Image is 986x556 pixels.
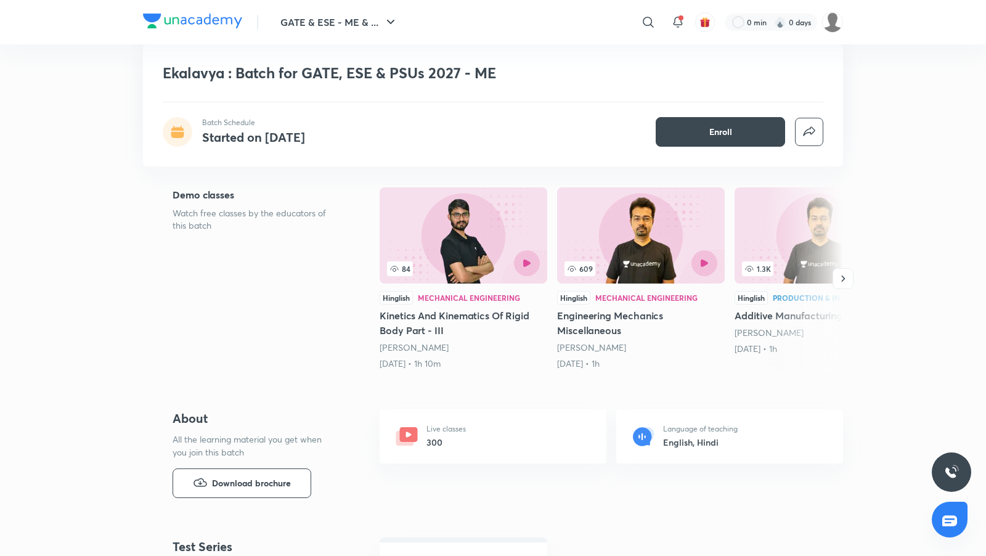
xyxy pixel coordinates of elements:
[735,343,902,355] div: 12th Apr • 1h
[557,308,725,338] h5: Engineering Mechanics Miscellaneous
[380,187,547,370] a: Kinetics And Kinematics Of Rigid Body Part - III
[944,465,959,480] img: ttu
[595,294,698,301] div: Mechanical Engineering
[663,423,738,435] p: Language of teaching
[663,436,738,449] h6: English, Hindi
[380,291,413,305] div: Hinglish
[380,308,547,338] h5: Kinetics And Kinematics Of Rigid Body Part - III
[380,341,449,353] a: [PERSON_NAME]
[557,358,725,370] div: 11th Apr • 1h
[143,14,242,28] img: Company Logo
[656,117,785,147] button: Enroll
[380,341,547,354] div: Deepraj Chandrakar
[173,187,340,202] h5: Demo classes
[173,433,332,459] p: All the learning material you get when you join this batch
[557,341,725,354] div: S K Mondal
[202,117,305,128] p: Batch Schedule
[418,294,520,301] div: Mechanical Engineering
[709,126,732,138] span: Enroll
[557,187,725,370] a: Engineering Mechanics Miscellaneous
[426,436,466,449] h6: 300
[735,187,902,355] a: Additive Manufacturing
[699,17,711,28] img: avatar
[735,308,902,323] h5: Additive Manufacturing
[212,476,291,490] span: Download brochure
[564,261,595,276] span: 609
[173,468,311,498] button: Download brochure
[735,327,902,339] div: S K Mondal
[426,423,466,435] p: Live classes
[173,207,340,232] p: Watch free classes by the educators of this batch
[380,187,547,370] a: 84HinglishMechanical EngineeringKinetics And Kinematics Of Rigid Body Part - III[PERSON_NAME][DAT...
[557,341,626,353] a: [PERSON_NAME]
[735,187,902,355] a: 1.3KHinglishProduction & Industrial EngineeringAdditive Manufacturing[PERSON_NAME][DATE] • 1h
[380,358,547,370] div: 17th Jul • 1h 10m
[143,14,242,31] a: Company Logo
[774,16,786,28] img: streak
[173,409,340,428] h4: About
[742,261,773,276] span: 1.3K
[735,291,768,305] div: Hinglish
[273,10,405,35] button: GATE & ESE - ME & ...
[735,327,804,338] a: [PERSON_NAME]
[202,129,305,145] h4: Started on [DATE]
[822,12,843,33] img: Rajalakshmi
[557,291,590,305] div: Hinglish
[387,261,413,276] span: 84
[695,12,715,32] button: avatar
[557,187,725,370] a: 609HinglishMechanical EngineeringEngineering Mechanics Miscellaneous[PERSON_NAME][DATE] • 1h
[163,64,645,82] h1: Ekalavya : Batch for GATE, ESE & PSUs 2027 - ME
